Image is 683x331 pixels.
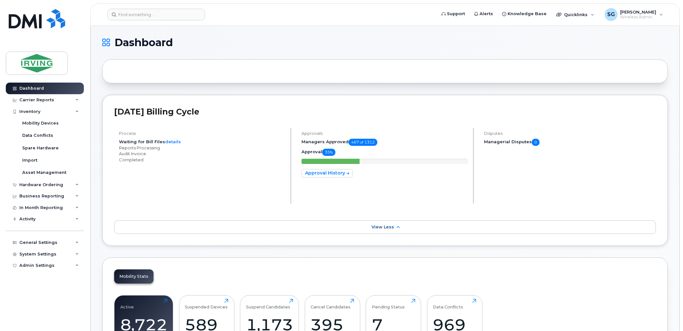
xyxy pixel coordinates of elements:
span: 467 of 1312 [349,139,377,146]
span: Dashboard [114,38,173,47]
li: Audit Invoice [119,151,285,157]
li: Waiting for Bill Files [119,139,285,145]
h4: Process [119,131,285,136]
h4: Disputes [484,131,656,136]
a: Approval History [302,169,353,177]
h5: Managerial Disputes [484,139,656,146]
span: View Less [371,225,394,229]
span: 0 [532,139,539,146]
h4: Approvals [302,131,468,136]
h5: Approval [302,149,468,156]
div: Active [120,299,134,309]
div: Suspended Devices [185,299,228,309]
div: Pending Status [372,299,405,309]
div: Suspend Candidates [246,299,290,309]
li: Reports Processing [119,145,285,151]
h5: Managers Approved [302,139,468,146]
span: 35% [322,149,335,156]
a: details [165,139,181,144]
h2: [DATE] Billing Cycle [114,107,656,116]
div: Data Conflicts [433,299,463,309]
li: Completed [119,157,285,163]
div: Cancel Candidates [311,299,351,309]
